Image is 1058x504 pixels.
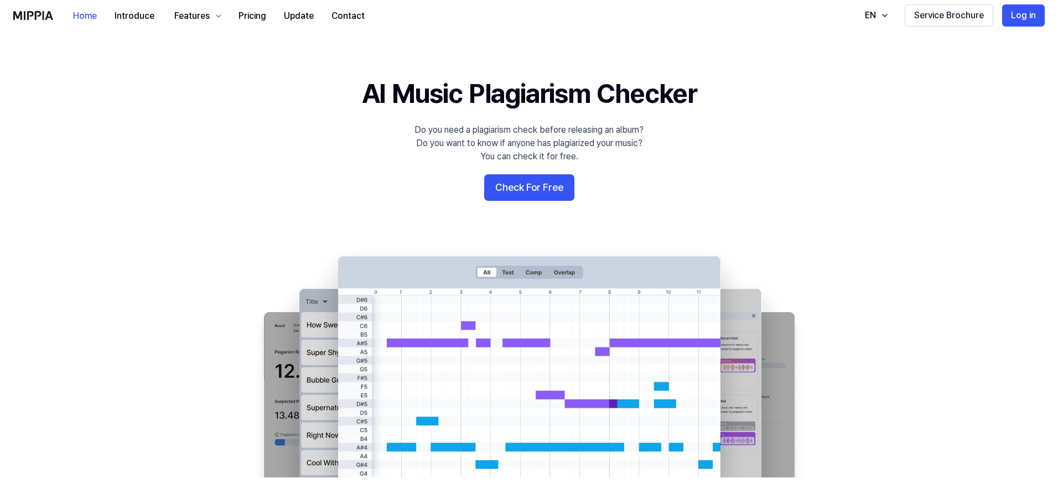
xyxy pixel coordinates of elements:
[414,123,644,163] div: Do you need a plagiarism check before releasing an album? Do you want to know if anyone has plagi...
[106,5,163,27] button: Introduce
[362,75,697,112] h1: AI Music Plagiarism Checker
[905,4,993,27] button: Service Brochure
[230,5,275,27] button: Pricing
[64,1,106,31] a: Home
[275,5,323,27] button: Update
[13,11,53,20] img: logo
[854,4,896,27] button: EN
[484,174,574,201] button: Check For Free
[172,9,212,23] div: Features
[1002,4,1045,27] button: Log in
[64,5,106,27] button: Home
[323,5,374,27] button: Contact
[163,5,230,27] button: Features
[275,1,323,31] a: Update
[863,9,878,22] div: EN
[241,245,817,477] img: main Image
